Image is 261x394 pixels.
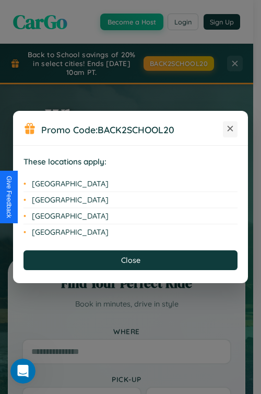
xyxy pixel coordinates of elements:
li: [GEOGRAPHIC_DATA] [23,192,238,208]
b: BACK2SCHOOL20 [98,124,174,135]
h3: Promo Code: [41,124,223,135]
button: Close [23,250,238,270]
div: Give Feedback [5,176,13,218]
li: [GEOGRAPHIC_DATA] [23,224,238,240]
li: [GEOGRAPHIC_DATA] [23,208,238,224]
li: [GEOGRAPHIC_DATA] [23,176,238,192]
iframe: Intercom live chat [10,359,35,384]
strong: These locations apply: [23,157,106,167]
